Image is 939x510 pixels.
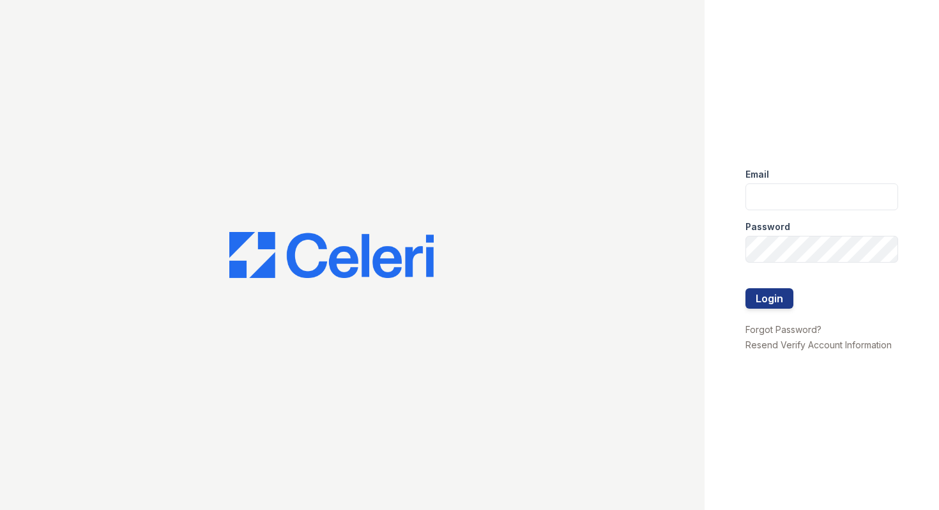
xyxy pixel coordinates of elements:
img: CE_Logo_Blue-a8612792a0a2168367f1c8372b55b34899dd931a85d93a1a3d3e32e68fde9ad4.png [229,232,434,278]
button: Login [745,288,793,309]
label: Email [745,168,769,181]
a: Resend Verify Account Information [745,339,892,350]
label: Password [745,220,790,233]
a: Forgot Password? [745,324,821,335]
